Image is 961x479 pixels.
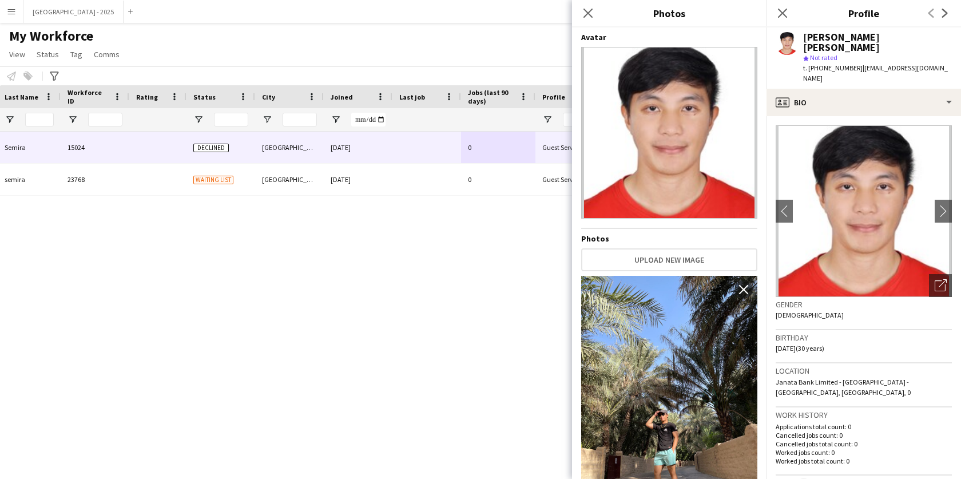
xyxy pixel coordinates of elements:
[767,89,961,116] div: Bio
[193,176,233,184] span: Waiting list
[61,132,129,163] div: 15024
[88,113,122,126] input: Workforce ID Filter Input
[929,274,952,297] div: Open photos pop-in
[803,32,952,53] div: [PERSON_NAME] [PERSON_NAME]
[776,431,952,440] p: Cancelled jobs count: 0
[776,410,952,420] h3: Work history
[262,114,272,125] button: Open Filter Menu
[776,344,824,353] span: [DATE] (30 years)
[67,114,78,125] button: Open Filter Menu
[5,93,38,101] span: Last Name
[581,248,757,271] button: Upload new image
[563,113,602,126] input: Profile Filter Input
[810,53,837,62] span: Not rated
[776,311,844,319] span: [DEMOGRAPHIC_DATA]
[9,49,25,60] span: View
[23,1,124,23] button: [GEOGRAPHIC_DATA] - 2025
[803,64,948,82] span: | [EMAIL_ADDRESS][DOMAIN_NAME]
[581,32,757,42] h4: Avatar
[331,93,353,101] span: Joined
[776,125,952,297] img: Crew avatar or photo
[542,93,565,101] span: Profile
[399,93,425,101] span: Last job
[89,47,124,62] a: Comms
[468,88,515,105] span: Jobs (last 90 days)
[193,114,204,125] button: Open Filter Menu
[25,113,54,126] input: Last Name Filter Input
[324,164,392,195] div: [DATE]
[776,366,952,376] h3: Location
[776,332,952,343] h3: Birthday
[136,93,158,101] span: Rating
[66,47,87,62] a: Tag
[283,113,317,126] input: City Filter Input
[5,114,15,125] button: Open Filter Menu
[461,132,535,163] div: 0
[5,47,30,62] a: View
[535,132,609,163] div: Guest Services Team
[94,49,120,60] span: Comms
[9,27,93,45] span: My Workforce
[47,69,61,83] app-action-btn: Advanced filters
[767,6,961,21] h3: Profile
[542,114,553,125] button: Open Filter Menu
[776,422,952,431] p: Applications total count: 0
[37,49,59,60] span: Status
[776,448,952,457] p: Worked jobs count: 0
[193,93,216,101] span: Status
[67,88,109,105] span: Workforce ID
[32,47,63,62] a: Status
[255,164,324,195] div: [GEOGRAPHIC_DATA]
[461,164,535,195] div: 0
[351,113,386,126] input: Joined Filter Input
[255,132,324,163] div: [GEOGRAPHIC_DATA]
[776,299,952,310] h3: Gender
[581,233,757,244] h4: Photos
[776,440,952,448] p: Cancelled jobs total count: 0
[535,164,609,195] div: Guest Services Team
[776,457,952,465] p: Worked jobs total count: 0
[214,113,248,126] input: Status Filter Input
[61,164,129,195] div: 23768
[262,93,275,101] span: City
[572,6,767,21] h3: Photos
[581,47,757,219] img: Crew avatar
[324,132,392,163] div: [DATE]
[776,378,911,397] span: Janata Bank Limited - [GEOGRAPHIC_DATA] - [GEOGRAPHIC_DATA], [GEOGRAPHIC_DATA], 0
[70,49,82,60] span: Tag
[803,64,863,72] span: t. [PHONE_NUMBER]
[331,114,341,125] button: Open Filter Menu
[193,144,229,152] span: Declined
